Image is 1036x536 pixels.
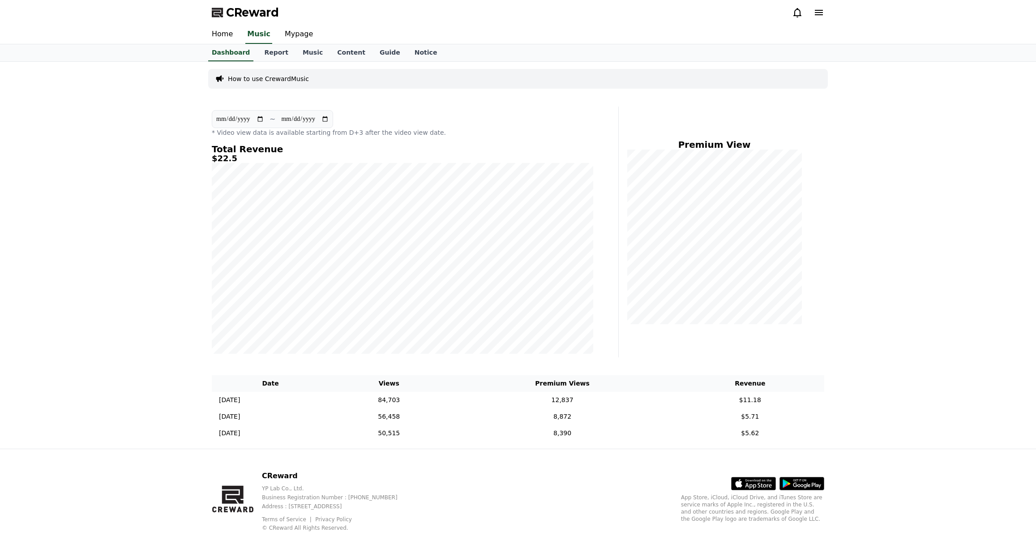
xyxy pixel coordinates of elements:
[262,503,412,510] p: Address : [STREET_ADDRESS]
[262,471,412,481] p: CReward
[257,44,295,61] a: Report
[295,44,330,61] a: Music
[262,485,412,492] p: YP Lab Co., Ltd.
[407,44,445,61] a: Notice
[449,408,676,425] td: 8,872
[329,375,449,392] th: Views
[262,494,412,501] p: Business Registration Number : [PHONE_NUMBER]
[278,25,320,44] a: Mypage
[330,44,372,61] a: Content
[212,128,593,137] p: * Video view data is available starting from D+3 after the video view date.
[226,5,279,20] span: CReward
[676,392,824,408] td: $11.18
[626,140,803,150] h4: Premium View
[212,144,593,154] h4: Total Revenue
[329,408,449,425] td: 56,458
[219,429,240,438] p: [DATE]
[329,392,449,408] td: 84,703
[212,154,593,163] h5: $22.5
[270,114,275,124] p: ~
[449,392,676,408] td: 12,837
[262,516,313,523] a: Terms of Service
[245,25,272,44] a: Music
[449,375,676,392] th: Premium Views
[205,25,240,44] a: Home
[372,44,407,61] a: Guide
[676,425,824,442] td: $5.62
[681,494,824,523] p: App Store, iCloud, iCloud Drive, and iTunes Store are service marks of Apple Inc., registered in ...
[676,408,824,425] td: $5.71
[219,395,240,405] p: [DATE]
[315,516,352,523] a: Privacy Policy
[208,44,253,61] a: Dashboard
[228,74,309,83] a: How to use CrewardMusic
[329,425,449,442] td: 50,515
[212,375,329,392] th: Date
[449,425,676,442] td: 8,390
[676,375,824,392] th: Revenue
[219,412,240,421] p: [DATE]
[262,524,412,532] p: © CReward All Rights Reserved.
[212,5,279,20] a: CReward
